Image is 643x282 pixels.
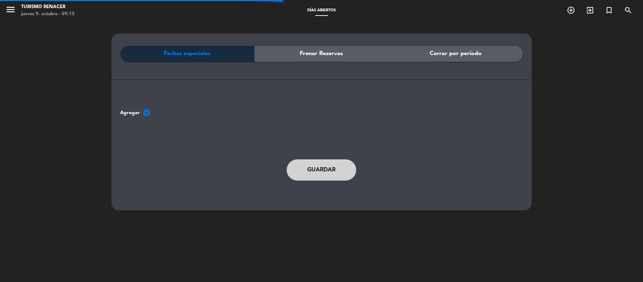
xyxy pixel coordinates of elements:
[5,4,16,17] button: menu
[605,6,613,14] i: turned_in_not
[430,49,482,58] span: Cerrar por período
[567,6,575,14] i: add_circle_outline
[300,49,343,58] span: Frenar Reservas
[164,49,211,58] span: Fechas especiales
[304,8,339,12] span: Días abiertos
[120,109,140,117] span: Agregar
[21,11,75,18] div: jueves 9. octubre - 09:13
[143,108,151,117] i: add_circle
[624,6,632,14] i: search
[586,6,594,14] i: exit_to_app
[287,159,357,181] button: Guardar
[5,4,16,15] i: menu
[21,4,75,11] div: Turismo Renacer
